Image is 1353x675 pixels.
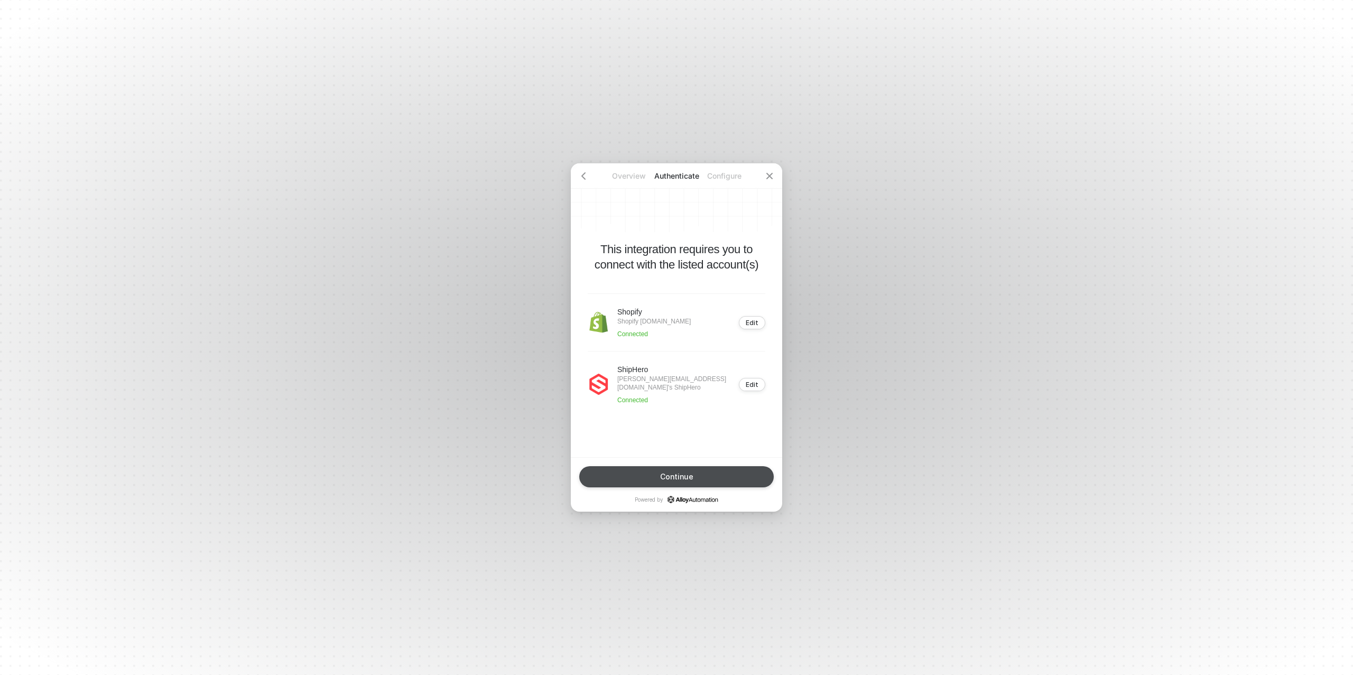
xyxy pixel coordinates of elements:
p: Shopify [617,307,691,317]
img: icon [588,374,609,395]
img: icon [588,312,609,333]
button: Continue [579,466,774,487]
p: Shopify [DOMAIN_NAME] [617,317,691,326]
button: Edit [739,378,765,391]
p: This integration requires you to connect with the listed account(s) [588,242,765,272]
p: Overview [605,171,653,181]
p: [PERSON_NAME][EMAIL_ADDRESS][DOMAIN_NAME]'s ShipHero [617,375,733,392]
div: Edit [746,381,758,389]
p: Powered by [635,496,718,503]
span: icon-arrow-left [579,172,588,180]
span: icon-close [765,172,774,180]
a: icon-success [668,496,718,503]
p: ShipHero [617,364,733,375]
div: Continue [660,473,693,481]
p: Authenticate [653,171,700,181]
p: Connected [617,330,691,338]
p: Configure [700,171,748,181]
div: Edit [746,319,758,327]
button: Edit [739,316,765,329]
p: Connected [617,396,733,404]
